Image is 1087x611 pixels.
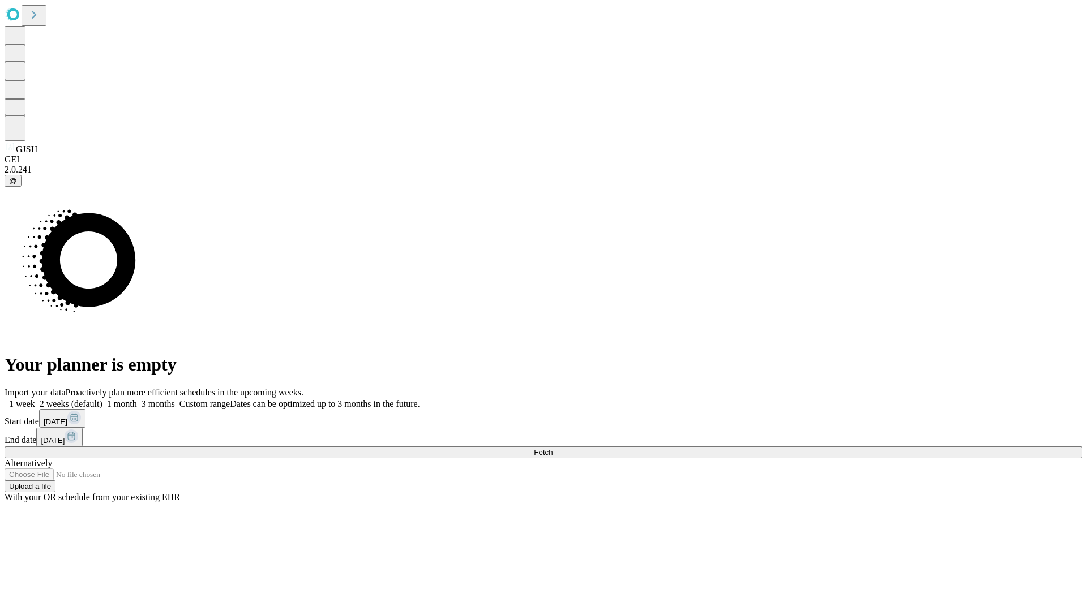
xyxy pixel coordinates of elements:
span: @ [9,177,17,185]
span: Import your data [5,388,66,397]
span: 3 months [142,399,175,408]
span: 2 weeks (default) [40,399,102,408]
button: Fetch [5,446,1082,458]
span: GJSH [16,144,37,154]
div: GEI [5,154,1082,165]
span: [DATE] [41,436,65,445]
span: Custom range [179,399,230,408]
button: @ [5,175,22,187]
span: Dates can be optimized up to 3 months in the future. [230,399,420,408]
div: 2.0.241 [5,165,1082,175]
h1: Your planner is empty [5,354,1082,375]
button: Upload a file [5,480,55,492]
span: Fetch [534,448,553,457]
button: [DATE] [36,428,83,446]
div: Start date [5,409,1082,428]
span: 1 week [9,399,35,408]
button: [DATE] [39,409,85,428]
div: End date [5,428,1082,446]
span: [DATE] [44,418,67,426]
span: With your OR schedule from your existing EHR [5,492,180,502]
span: Proactively plan more efficient schedules in the upcoming weeks. [66,388,303,397]
span: 1 month [107,399,137,408]
span: Alternatively [5,458,52,468]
